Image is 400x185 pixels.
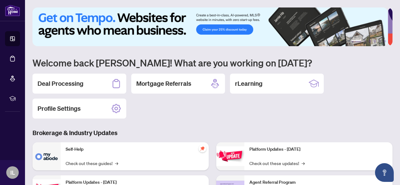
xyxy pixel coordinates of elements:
[32,57,392,69] h1: Welcome back [PERSON_NAME]! What are you working on [DATE]?
[136,79,191,88] h2: Mortgage Referrals
[249,146,387,153] p: Platform Updates - [DATE]
[235,79,262,88] h2: rLearning
[37,104,81,113] h2: Profile Settings
[199,145,206,152] span: pushpin
[384,40,386,42] button: 6
[216,146,244,166] img: Platform Updates - June 23, 2025
[32,129,392,137] h3: Brokerage & Industry Updates
[32,142,61,170] img: Self-Help
[249,160,305,167] a: Check out these updates!→
[369,40,371,42] button: 3
[364,40,366,42] button: 2
[302,160,305,167] span: →
[66,146,204,153] p: Self-Help
[374,40,376,42] button: 4
[379,40,381,42] button: 5
[351,40,361,42] button: 1
[66,160,118,167] a: Check out these guides!→
[5,5,20,16] img: logo
[375,163,394,182] button: Open asap
[32,7,388,46] img: Slide 0
[10,168,15,177] span: IL
[115,160,118,167] span: →
[37,79,83,88] h2: Deal Processing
